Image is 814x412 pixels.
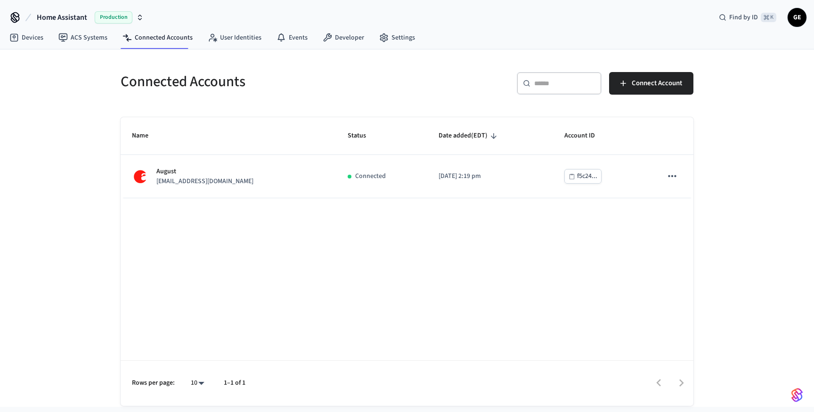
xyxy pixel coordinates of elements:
[200,29,269,46] a: User Identities
[121,72,401,91] h5: Connected Accounts
[315,29,372,46] a: Developer
[564,129,607,143] span: Account ID
[121,117,693,198] table: sticky table
[355,171,386,181] p: Connected
[711,9,784,26] div: Find by ID⌘ K
[791,388,803,403] img: SeamLogoGradient.69752ec5.svg
[788,8,806,27] button: GE
[729,13,758,22] span: Find by ID
[372,29,423,46] a: Settings
[577,170,597,182] div: f5c24...
[632,77,682,89] span: Connect Account
[156,167,253,177] p: August
[269,29,315,46] a: Events
[789,9,806,26] span: GE
[224,378,245,388] p: 1–1 of 1
[186,376,209,390] div: 10
[115,29,200,46] a: Connected Accounts
[439,129,500,143] span: Date added(EDT)
[95,11,132,24] span: Production
[2,29,51,46] a: Devices
[156,177,253,186] p: [EMAIL_ADDRESS][DOMAIN_NAME]
[609,72,693,95] button: Connect Account
[132,168,149,185] img: August Logo, Square
[37,12,87,23] span: Home Assistant
[761,13,776,22] span: ⌘ K
[51,29,115,46] a: ACS Systems
[348,129,378,143] span: Status
[132,129,161,143] span: Name
[564,169,602,184] button: f5c24...
[132,378,175,388] p: Rows per page:
[439,171,542,181] p: [DATE] 2:19 pm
